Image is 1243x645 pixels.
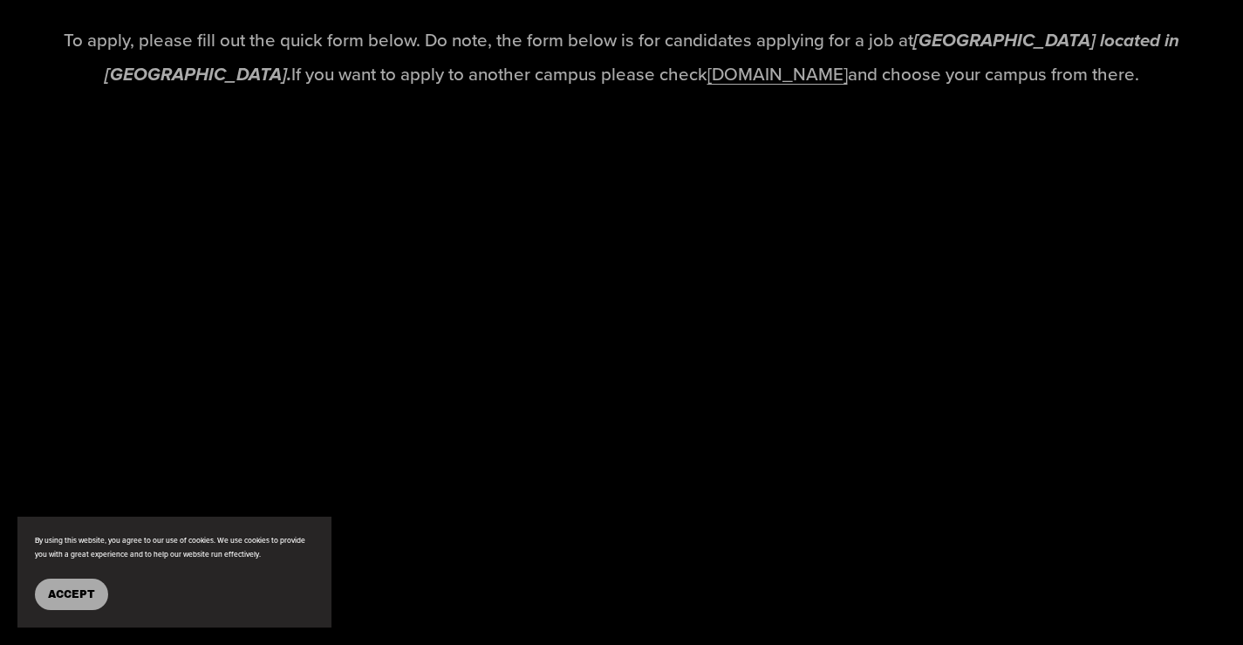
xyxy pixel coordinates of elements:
[48,588,95,600] span: Accept
[35,534,314,561] p: By using this website, you agree to our use of cookies. We use cookies to provide you with a grea...
[707,61,848,86] a: [DOMAIN_NAME]
[35,579,108,610] button: Accept
[50,24,1193,93] p: To apply, please fill out the quick form below. Do note, the form below is for candidates applyin...
[50,200,1193,636] iframe: EIS Recruitment Mansourieh
[17,517,331,628] section: Cookie banner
